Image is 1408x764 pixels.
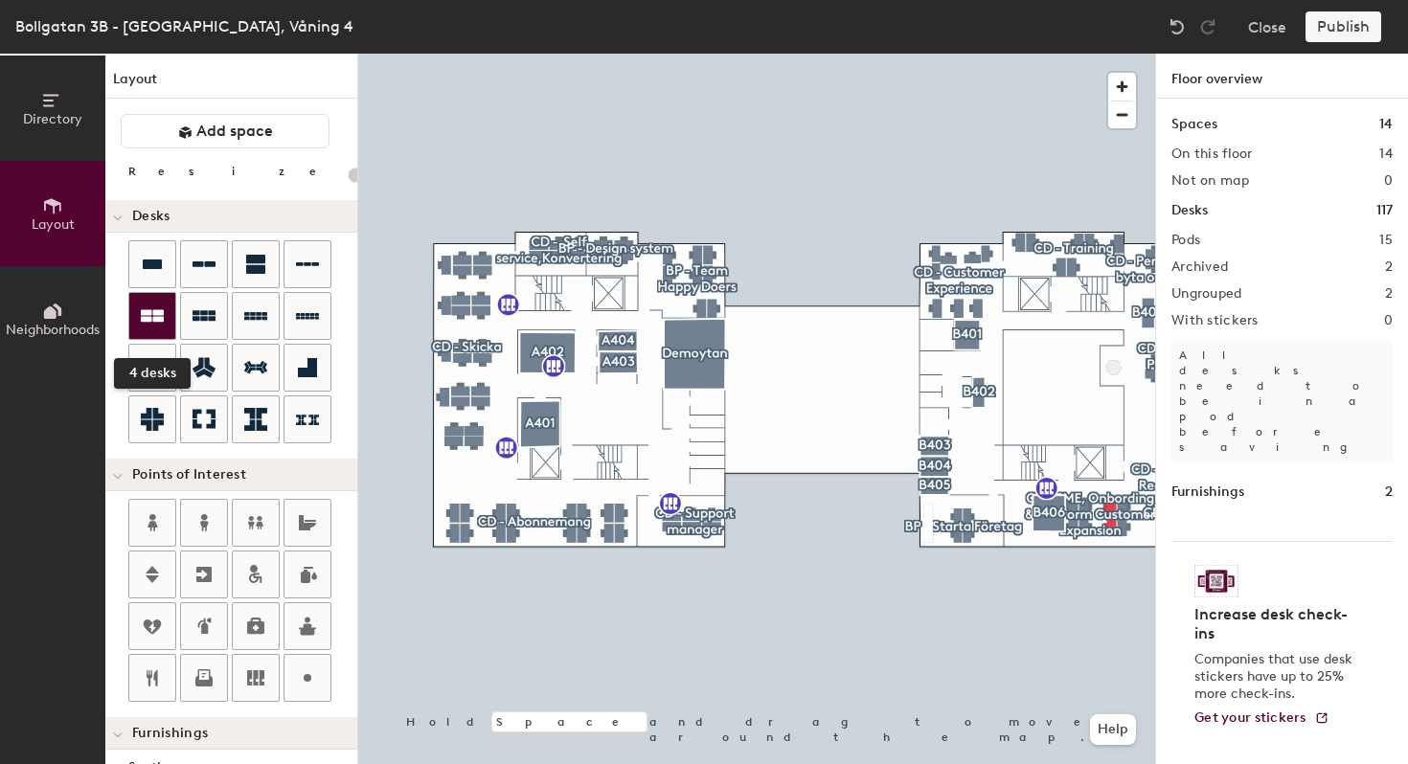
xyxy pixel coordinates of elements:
p: All desks need to be in a pod before saving [1171,340,1393,462]
button: Help [1090,714,1136,745]
span: Furnishings [132,726,208,741]
button: Close [1248,11,1286,42]
h2: 0 [1384,313,1393,328]
img: Redo [1198,17,1217,36]
a: Get your stickers [1194,710,1329,727]
h1: 2 [1385,482,1393,503]
button: Add space [121,114,329,148]
h1: Desks [1171,200,1208,221]
p: Companies that use desk stickers have up to 25% more check-ins. [1194,651,1358,703]
img: Sticker logo [1194,565,1238,597]
h1: Floor overview [1156,54,1408,99]
h2: 14 [1379,146,1393,162]
h2: 15 [1379,233,1393,248]
img: Undo [1168,17,1187,36]
div: Bollgatan 3B - [GEOGRAPHIC_DATA], Våning 4 [15,14,353,38]
span: Get your stickers [1194,709,1306,726]
h2: 0 [1384,173,1393,189]
h2: Not on map [1171,173,1249,189]
h1: 117 [1376,200,1393,221]
h1: Layout [105,69,357,99]
h2: On this floor [1171,146,1253,162]
span: Directory [23,111,82,127]
h4: Increase desk check-ins [1194,605,1358,643]
h2: With stickers [1171,313,1259,328]
h2: Pods [1171,233,1200,248]
h1: Spaces [1171,114,1217,135]
span: Desks [132,209,170,224]
h2: Archived [1171,259,1228,275]
span: Layout [32,216,75,233]
span: Add space [196,122,273,141]
h2: Ungrouped [1171,286,1242,302]
h2: 2 [1385,259,1393,275]
h1: 14 [1379,114,1393,135]
span: Neighborhoods [6,322,100,338]
span: Points of Interest [132,467,246,483]
h1: Furnishings [1171,482,1244,503]
button: 4 desks [128,292,176,340]
h2: 2 [1385,286,1393,302]
div: Resize [128,164,340,179]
